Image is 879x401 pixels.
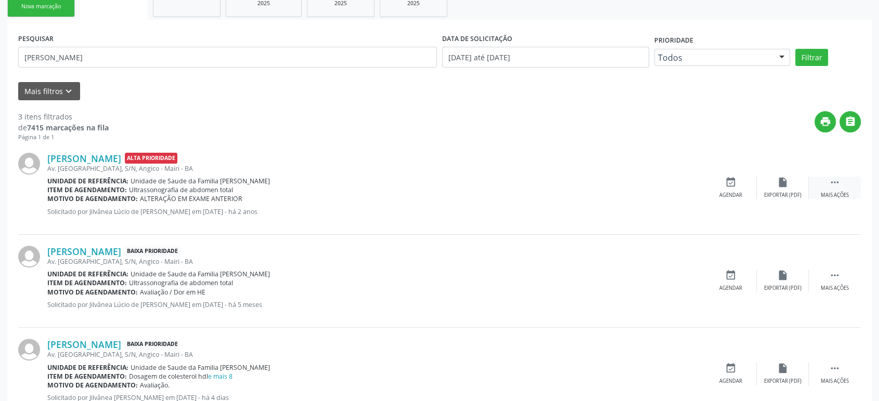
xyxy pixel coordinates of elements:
span: Ultrassonografia de abdomen total [129,185,233,194]
b: Motivo de agendamento: [47,381,138,390]
i:  [829,363,841,374]
i: event_available [725,363,736,374]
div: Av. [GEOGRAPHIC_DATA], S/N, Angico - Mairi - BA [47,257,705,266]
span: Avaliação. [140,381,170,390]
span: Dosagem de colesterol hdl [129,372,232,381]
div: Página 1 de 1 [18,133,109,142]
b: Unidade de referência: [47,363,128,372]
b: Motivo de agendamento: [47,194,138,203]
span: Unidade de Saude da Familia [PERSON_NAME] [131,177,270,185]
div: de [18,122,109,133]
span: Unidade de Saude da Familia [PERSON_NAME] [131,270,270,278]
i: print [820,116,831,127]
div: Av. [GEOGRAPHIC_DATA], S/N, Angico - Mairi - BA [47,164,705,173]
b: Item de agendamento: [47,278,127,287]
label: DATA DE SOLICITAÇÃO [442,31,512,47]
a: e mais 8 [208,372,232,381]
div: Mais ações [821,192,849,199]
div: Mais ações [821,378,849,385]
span: Alta Prioridade [125,153,177,164]
span: Baixa Prioridade [125,339,180,350]
i:  [829,177,841,188]
span: Unidade de Saude da Familia [PERSON_NAME] [131,363,270,372]
div: Exportar (PDF) [764,285,802,292]
img: img [18,153,40,175]
input: Selecione um intervalo [442,47,649,68]
img: img [18,246,40,268]
strong: 7415 marcações na fila [27,123,109,132]
a: [PERSON_NAME] [47,246,121,257]
div: 3 itens filtrados [18,111,109,122]
div: Agendar [719,285,742,292]
i:  [845,116,856,127]
button: Filtrar [795,49,828,66]
img: img [18,339,40,360]
b: Unidade de referência: [47,270,128,278]
a: [PERSON_NAME] [47,339,121,350]
b: Motivo de agendamento: [47,288,138,297]
p: Solicitado por Jilvânea Lúcio de [PERSON_NAME] em [DATE] - há 5 meses [47,300,705,309]
i: event_available [725,270,736,281]
div: Exportar (PDF) [764,192,802,199]
div: Agendar [719,192,742,199]
i:  [829,270,841,281]
div: Mais ações [821,285,849,292]
label: PESQUISAR [18,31,54,47]
button:  [839,111,861,132]
span: Avaliação / Dor em HE [140,288,205,297]
span: ALTERAÇÃO EM EXAME ANTERIOR [140,194,242,203]
span: Ultrassonografia de abdomen total [129,278,233,287]
div: Nova marcação [15,3,67,10]
b: Item de agendamento: [47,185,127,194]
button: Mais filtroskeyboard_arrow_down [18,82,80,100]
i: insert_drive_file [777,363,788,374]
input: Nome, CNS [18,47,437,68]
b: Unidade de referência: [47,177,128,185]
b: Item de agendamento: [47,372,127,381]
i: keyboard_arrow_down [63,86,74,97]
span: Baixa Prioridade [125,246,180,257]
a: [PERSON_NAME] [47,153,121,164]
i: event_available [725,177,736,188]
p: Solicitado por Jilvânea Lúcio de [PERSON_NAME] em [DATE] - há 2 anos [47,207,705,216]
label: Prioridade [654,33,693,49]
span: Todos [658,52,769,63]
div: Agendar [719,378,742,385]
button: print [815,111,836,132]
div: Exportar (PDF) [764,378,802,385]
i: insert_drive_file [777,270,788,281]
div: Av. [GEOGRAPHIC_DATA], S/N, Angico - Mairi - BA [47,350,705,359]
i: insert_drive_file [777,177,788,188]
